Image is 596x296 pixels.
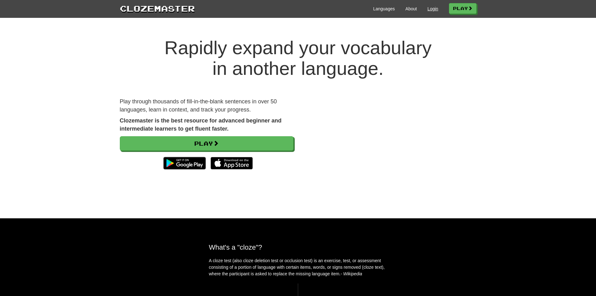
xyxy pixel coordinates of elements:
[209,257,387,277] p: A cloze test (also cloze deletion test or occlusion test) is an exercise, test, or assessment con...
[160,154,209,173] img: Get it on Google Play
[373,6,395,12] a: Languages
[120,117,282,132] strong: Clozemaster is the best resource for advanced beginner and intermediate learners to get fluent fa...
[120,98,293,114] p: Play through thousands of fill-in-the-blank sentences in over 50 languages, learn in context, and...
[120,136,293,151] a: Play
[449,3,476,14] a: Play
[120,3,195,14] a: Clozemaster
[211,157,253,169] img: Download_on_the_App_Store_Badge_US-UK_135x40-25178aeef6eb6b83b96f5f2d004eda3bffbb37122de64afbaef7...
[427,6,438,12] a: Login
[341,271,362,276] em: - Wikipedia
[209,243,387,251] h2: What's a "cloze"?
[405,6,417,12] a: About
